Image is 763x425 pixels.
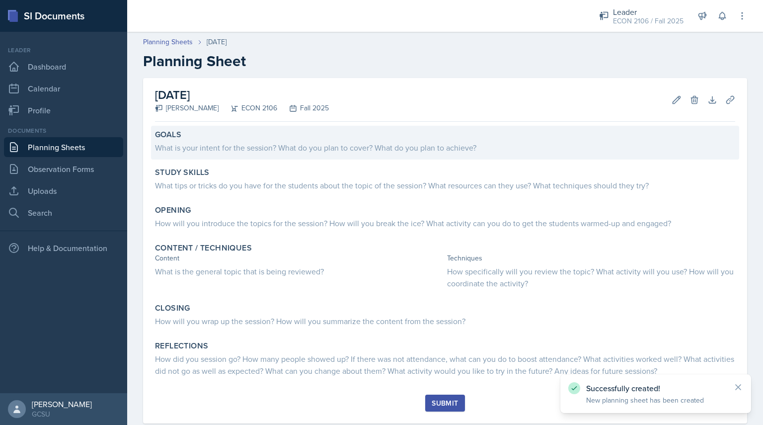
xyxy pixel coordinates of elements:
[155,265,443,277] div: What is the general topic that is being reviewed?
[32,399,92,409] div: [PERSON_NAME]
[155,243,252,253] label: Content / Techniques
[432,399,458,407] div: Submit
[4,79,123,98] a: Calendar
[4,100,123,120] a: Profile
[155,168,210,177] label: Study Skills
[32,409,92,419] div: GCSU
[447,253,735,263] div: Techniques
[155,303,190,313] label: Closing
[4,238,123,258] div: Help & Documentation
[4,126,123,135] div: Documents
[155,179,735,191] div: What tips or tricks do you have for the students about the topic of the session? What resources c...
[155,205,191,215] label: Opening
[155,86,329,104] h2: [DATE]
[155,130,181,140] label: Goals
[4,57,123,77] a: Dashboard
[155,341,208,351] label: Reflections
[4,181,123,201] a: Uploads
[219,103,277,113] div: ECON 2106
[155,142,735,154] div: What is your intent for the session? What do you plan to cover? What do you plan to achieve?
[155,217,735,229] div: How will you introduce the topics for the session? How will you break the ice? What activity can ...
[155,353,735,377] div: How did you session go? How many people showed up? If there was not attendance, what can you do t...
[143,52,747,70] h2: Planning Sheet
[155,253,443,263] div: Content
[425,395,464,412] button: Submit
[4,203,123,223] a: Search
[143,37,193,47] a: Planning Sheets
[586,383,725,393] p: Successfully created!
[155,315,735,327] div: How will you wrap up the session? How will you summarize the content from the session?
[613,16,684,26] div: ECON 2106 / Fall 2025
[4,46,123,55] div: Leader
[586,395,725,405] p: New planning sheet has been created
[4,137,123,157] a: Planning Sheets
[155,103,219,113] div: [PERSON_NAME]
[4,159,123,179] a: Observation Forms
[277,103,329,113] div: Fall 2025
[447,265,735,289] div: How specifically will you review the topic? What activity will you use? How will you coordinate t...
[207,37,227,47] div: [DATE]
[613,6,684,18] div: Leader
